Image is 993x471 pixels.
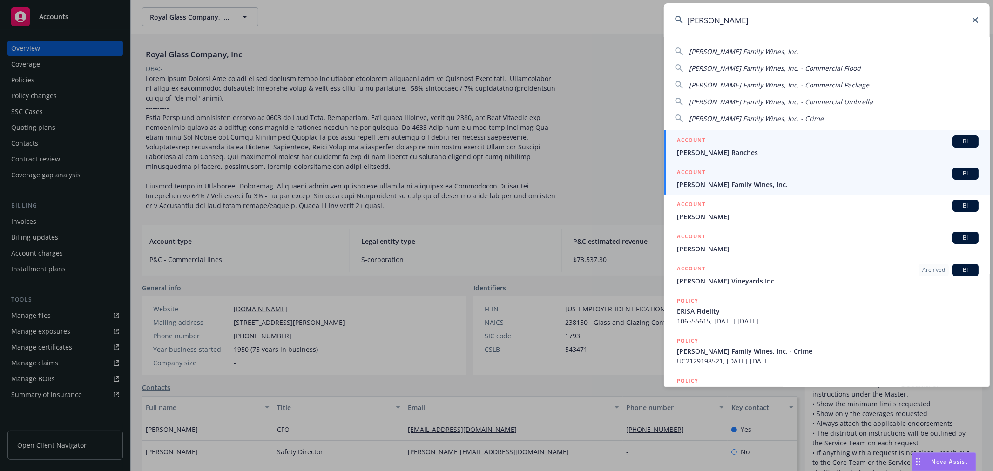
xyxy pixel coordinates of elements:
[677,336,698,345] h5: POLICY
[677,244,979,254] span: [PERSON_NAME]
[956,266,975,274] span: BI
[677,135,705,147] h5: ACCOUNT
[912,453,924,471] div: Drag to move
[912,452,976,471] button: Nova Assist
[677,306,979,316] span: ERISA Fidelity
[664,130,990,162] a: ACCOUNTBI[PERSON_NAME] Ranches
[677,232,705,243] h5: ACCOUNT
[956,169,975,178] span: BI
[677,168,705,179] h5: ACCOUNT
[677,346,979,356] span: [PERSON_NAME] Family Wines, Inc. - Crime
[956,202,975,210] span: BI
[956,234,975,242] span: BI
[664,195,990,227] a: ACCOUNTBI[PERSON_NAME]
[677,356,979,366] span: UC2129198521, [DATE]-[DATE]
[677,376,698,385] h5: POLICY
[664,291,990,331] a: POLICYERISA Fidelity106555615, [DATE]-[DATE]
[689,97,873,106] span: [PERSON_NAME] Family Wines, Inc. - Commercial Umbrella
[677,316,979,326] span: 106555615, [DATE]-[DATE]
[956,137,975,146] span: BI
[689,81,869,89] span: [PERSON_NAME] Family Wines, Inc. - Commercial Package
[664,3,990,37] input: Search...
[932,458,968,465] span: Nova Assist
[922,266,945,274] span: Archived
[689,64,861,73] span: [PERSON_NAME] Family Wines, Inc. - Commercial Flood
[664,371,990,411] a: POLICY[PERSON_NAME] Family Wines, Inc. - Crime
[677,212,979,222] span: [PERSON_NAME]
[664,259,990,291] a: ACCOUNTArchivedBI[PERSON_NAME] Vineyards Inc.
[689,114,824,123] span: [PERSON_NAME] Family Wines, Inc. - Crime
[677,264,705,275] h5: ACCOUNT
[664,331,990,371] a: POLICY[PERSON_NAME] Family Wines, Inc. - CrimeUC2129198521, [DATE]-[DATE]
[677,276,979,286] span: [PERSON_NAME] Vineyards Inc.
[677,180,979,189] span: [PERSON_NAME] Family Wines, Inc.
[689,47,799,56] span: [PERSON_NAME] Family Wines, Inc.
[664,162,990,195] a: ACCOUNTBI[PERSON_NAME] Family Wines, Inc.
[664,227,990,259] a: ACCOUNTBI[PERSON_NAME]
[677,148,979,157] span: [PERSON_NAME] Ranches
[677,200,705,211] h5: ACCOUNT
[677,386,979,396] span: [PERSON_NAME] Family Wines, Inc. - Crime
[677,296,698,305] h5: POLICY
